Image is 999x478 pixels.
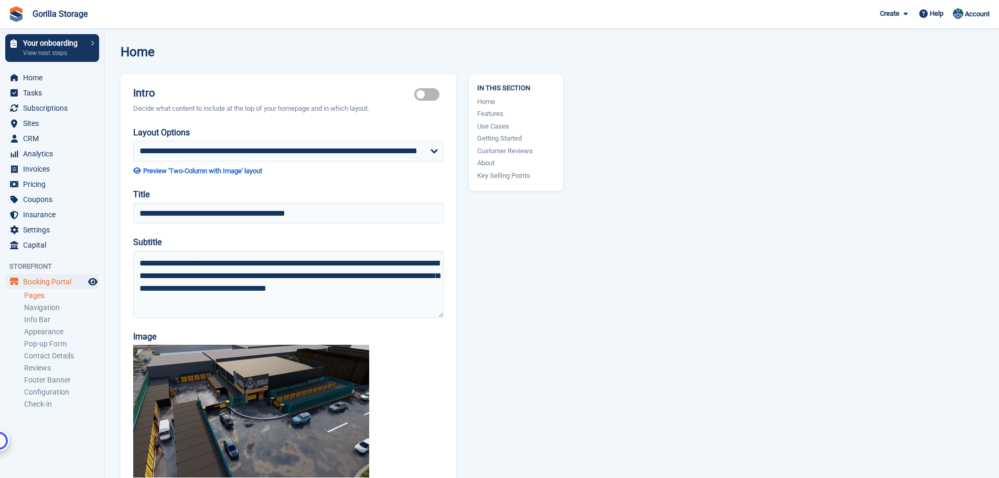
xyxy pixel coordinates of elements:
[23,162,86,176] span: Invoices
[23,207,86,222] span: Insurance
[23,192,86,207] span: Coupons
[133,166,444,176] a: Preview 'Two-Column with Image' layout
[24,303,99,313] a: Navigation
[5,101,99,115] a: menu
[477,109,555,119] a: Features
[23,39,85,47] p: Your onboarding
[477,171,555,181] a: Key Selling Points
[5,222,99,237] a: menu
[133,126,444,139] label: Layout Options
[23,131,86,146] span: CRM
[477,121,555,132] a: Use Cases
[5,162,99,176] a: menu
[24,375,99,385] a: Footer Banner
[23,274,86,289] span: Booking Portal
[5,238,99,252] a: menu
[23,70,86,85] span: Home
[23,177,86,192] span: Pricing
[477,133,555,144] a: Getting Started
[965,9,990,19] span: Account
[8,6,24,22] img: stora-icon-8386f47178a22dfd0bd8f6a31ec36ba5ce8667c1dd55bd0f319d3a0aa187defe.svg
[133,87,414,99] h2: Intro
[5,116,99,131] a: menu
[23,146,86,161] span: Analytics
[24,315,99,325] a: Info Bar
[477,97,555,107] a: Home
[23,86,86,100] span: Tasks
[24,351,99,361] a: Contact Details
[477,82,555,92] span: In this section
[24,399,99,409] a: Check-in
[133,188,444,201] label: Title
[24,363,99,373] a: Reviews
[477,146,555,156] a: Customer Reviews
[9,261,104,272] span: Storefront
[87,275,99,288] a: Preview store
[5,274,99,289] a: menu
[930,8,943,19] span: Help
[23,116,86,131] span: Sites
[133,331,444,343] label: Image
[414,94,444,95] label: Hero section active
[23,101,86,115] span: Subscriptions
[880,8,899,19] span: Create
[5,207,99,222] a: menu
[133,345,369,477] img: Landscape%2002%20(1).jpg
[5,86,99,100] a: menu
[477,158,555,168] a: About
[28,5,92,23] a: Gorilla Storage
[24,327,99,337] a: Appearance
[121,45,155,59] h1: Home
[5,70,99,85] a: menu
[23,222,86,237] span: Settings
[24,387,99,397] a: Configuration
[5,192,99,207] a: menu
[953,8,963,19] img: Leesha Sutherland
[23,238,86,252] span: Capital
[24,291,99,301] a: Pages
[5,34,99,62] a: Your onboarding View next steps
[5,146,99,161] a: menu
[133,236,444,249] label: Subtitle
[5,177,99,192] a: menu
[133,103,444,114] div: Decide what content to include at the top of your homepage and in which layout.
[23,48,85,58] p: View next steps
[5,131,99,146] a: menu
[24,339,99,349] a: Pop-up Form
[143,166,262,176] div: Preview 'Two-Column with Image' layout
